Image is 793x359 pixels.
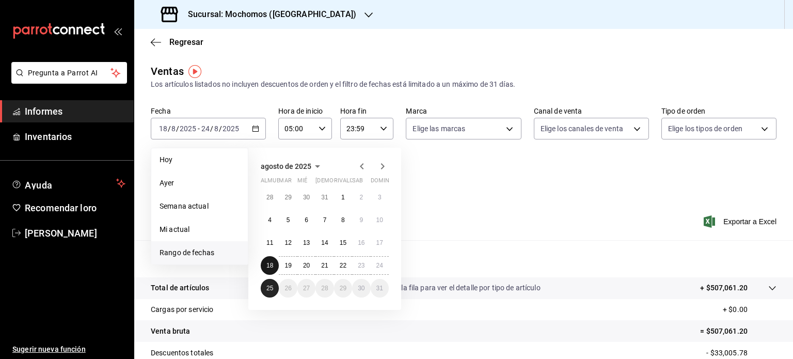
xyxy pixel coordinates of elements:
button: 12 de agosto de 2025 [279,233,297,252]
button: 25 de agosto de 2025 [261,279,279,298]
button: 30 de agosto de 2025 [352,279,370,298]
font: 17 [376,239,383,246]
button: 1 de agosto de 2025 [334,188,352,207]
button: 7 de agosto de 2025 [315,211,334,229]
abbr: 17 de agosto de 2025 [376,239,383,246]
font: Regresar [169,37,203,47]
button: 23 de agosto de 2025 [352,256,370,275]
abbr: 29 de agosto de 2025 [340,285,346,292]
button: 15 de agosto de 2025 [334,233,352,252]
button: Marcador de información sobre herramientas [188,65,201,78]
font: 1 [341,194,345,201]
font: 6 [305,216,308,224]
font: 16 [358,239,364,246]
abbr: 31 de julio de 2025 [321,194,328,201]
font: 18 [266,262,273,269]
abbr: 13 de agosto de 2025 [303,239,310,246]
abbr: lunes [261,177,291,188]
button: 18 de agosto de 2025 [261,256,279,275]
font: Da clic en la fila para ver el detalle por tipo de artículo [369,284,541,292]
input: -- [158,124,168,133]
font: 2 [359,194,363,201]
font: 28 [266,194,273,201]
font: / [168,124,171,133]
font: 4 [268,216,272,224]
button: 4 de agosto de 2025 [261,211,279,229]
font: - [198,124,200,133]
button: 5 de agosto de 2025 [279,211,297,229]
font: Elige las marcas [413,124,465,133]
font: Sucursal: Mochomos ([GEOGRAPHIC_DATA]) [188,9,356,19]
font: 10 [376,216,383,224]
font: 27 [303,285,310,292]
font: Ayer [160,179,175,187]
font: / [219,124,222,133]
a: Pregunta a Parrot AI [7,75,127,86]
input: ---- [179,124,197,133]
font: - $33,005.78 [706,349,748,357]
abbr: 30 de julio de 2025 [303,194,310,201]
button: 26 de agosto de 2025 [279,279,297,298]
font: 29 [284,194,291,201]
font: 28 [321,285,328,292]
font: Elige los tipos de orden [668,124,742,133]
font: / [210,124,213,133]
font: 15 [340,239,346,246]
font: 25 [266,285,273,292]
input: -- [214,124,219,133]
font: 7 [323,216,327,224]
font: 12 [284,239,291,246]
font: Hora de inicio [278,107,323,115]
font: 9 [359,216,363,224]
font: 3 [378,194,382,201]
abbr: 20 de agosto de 2025 [303,262,310,269]
abbr: 26 de agosto de 2025 [284,285,291,292]
font: Mi actual [160,225,189,233]
abbr: 1 de agosto de 2025 [341,194,345,201]
abbr: 8 de agosto de 2025 [341,216,345,224]
button: Regresar [151,37,203,47]
button: 10 de agosto de 2025 [371,211,389,229]
input: -- [171,124,176,133]
abbr: 19 de agosto de 2025 [284,262,291,269]
abbr: jueves [315,177,376,188]
font: 14 [321,239,328,246]
abbr: 28 de agosto de 2025 [321,285,328,292]
font: [PERSON_NAME] [25,228,97,239]
font: Total de artículos [151,284,209,292]
button: 17 de agosto de 2025 [371,233,389,252]
font: agosto de 2025 [261,162,311,170]
font: 26 [284,285,291,292]
abbr: viernes [334,177,362,188]
abbr: 7 de agosto de 2025 [323,216,327,224]
abbr: 11 de agosto de 2025 [266,239,273,246]
font: mié [297,177,307,184]
abbr: 28 de julio de 2025 [266,194,273,201]
font: Pregunta a Parrot AI [28,69,98,77]
font: + $0.00 [723,305,748,314]
font: Descuentos totales [151,349,213,357]
button: 24 de agosto de 2025 [371,256,389,275]
button: 16 de agosto de 2025 [352,233,370,252]
font: 8 [341,216,345,224]
abbr: 9 de agosto de 2025 [359,216,363,224]
font: Marca [406,107,427,115]
input: -- [201,124,210,133]
input: ---- [222,124,240,133]
font: Recomendar loro [25,202,97,213]
button: 29 de julio de 2025 [279,188,297,207]
abbr: 16 de agosto de 2025 [358,239,364,246]
font: Canal de venta [534,107,582,115]
font: 13 [303,239,310,246]
button: 13 de agosto de 2025 [297,233,315,252]
font: Rango de fechas [160,248,214,257]
font: Ventas [151,65,184,77]
button: 9 de agosto de 2025 [352,211,370,229]
font: 23 [358,262,364,269]
button: agosto de 2025 [261,160,324,173]
abbr: martes [279,177,291,188]
font: Semana actual [160,202,209,210]
font: Sugerir nueva función [12,345,86,353]
font: Cargas por servicio [151,305,214,314]
font: Los artículos listados no incluyen descuentos de orden y el filtro de fechas está limitado a un m... [151,80,515,88]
